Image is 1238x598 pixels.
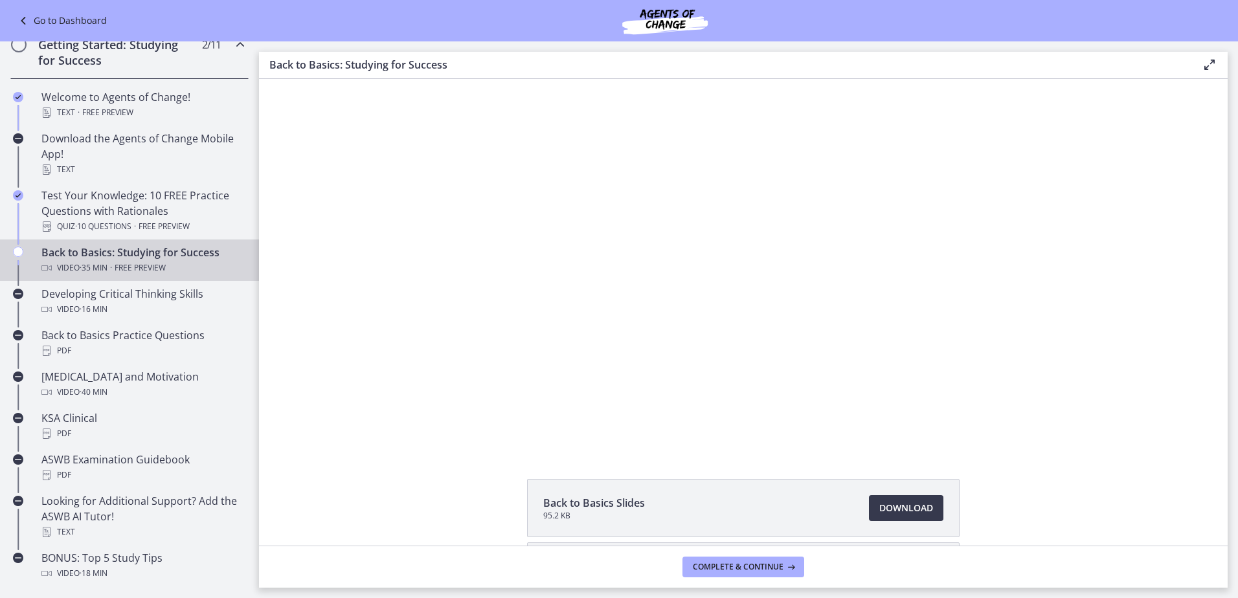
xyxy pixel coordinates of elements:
[115,260,166,276] span: Free preview
[693,562,783,572] span: Complete & continue
[110,260,112,276] span: ·
[13,92,23,102] i: Completed
[41,162,243,177] div: Text
[75,219,131,234] span: · 10 Questions
[879,500,933,516] span: Download
[78,105,80,120] span: ·
[80,384,107,400] span: · 40 min
[41,302,243,317] div: Video
[38,37,196,68] h2: Getting Started: Studying for Success
[41,343,243,359] div: PDF
[16,13,107,28] a: Go to Dashboard
[682,557,804,577] button: Complete & continue
[41,426,243,441] div: PDF
[41,327,243,359] div: Back to Basics Practice Questions
[41,131,243,177] div: Download the Agents of Change Mobile App!
[41,467,243,483] div: PDF
[41,369,243,400] div: [MEDICAL_DATA] and Motivation
[543,495,645,511] span: Back to Basics Slides
[139,219,190,234] span: Free preview
[80,260,107,276] span: · 35 min
[41,452,243,483] div: ASWB Examination Guidebook
[41,286,243,317] div: Developing Critical Thinking Skills
[202,37,221,52] span: 2 / 11
[41,245,243,276] div: Back to Basics: Studying for Success
[869,495,943,521] a: Download
[41,550,243,581] div: BONUS: Top 5 Study Tips
[41,219,243,234] div: Quiz
[80,566,107,581] span: · 18 min
[41,493,243,540] div: Looking for Additional Support? Add the ASWB AI Tutor!
[41,384,243,400] div: Video
[41,260,243,276] div: Video
[41,89,243,120] div: Welcome to Agents of Change!
[587,5,743,36] img: Agents of Change
[543,511,645,521] span: 95.2 KB
[41,410,243,441] div: KSA Clinical
[41,188,243,234] div: Test Your Knowledge: 10 FREE Practice Questions with Rationales
[134,219,136,234] span: ·
[269,57,1181,72] h3: Back to Basics: Studying for Success
[80,302,107,317] span: · 16 min
[82,105,133,120] span: Free preview
[41,566,243,581] div: Video
[259,79,1228,449] iframe: Video Lesson
[41,105,243,120] div: Text
[13,190,23,201] i: Completed
[41,524,243,540] div: Text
